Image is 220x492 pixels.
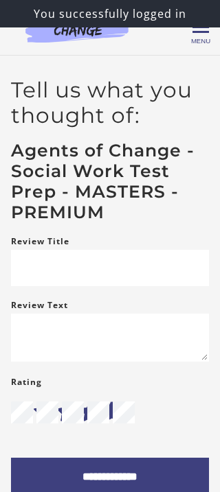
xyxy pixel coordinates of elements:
[11,401,33,423] i: star
[113,401,135,423] input: 5
[62,401,84,423] input: 3
[11,297,68,314] label: Review Text
[11,140,209,222] h3: Agents of Change - Social Work Test Prep - MASTERS - PREMIUM
[36,401,58,423] input: 2
[11,233,69,250] label: Review Title
[11,376,42,388] span: Rating
[11,401,33,423] input: 1
[191,37,210,45] span: Menu
[11,78,209,129] h2: Tell us what you thought of:
[34,401,56,423] i: star
[5,5,214,22] p: You successfully logged in
[101,401,123,423] i: star
[87,401,109,423] input: 4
